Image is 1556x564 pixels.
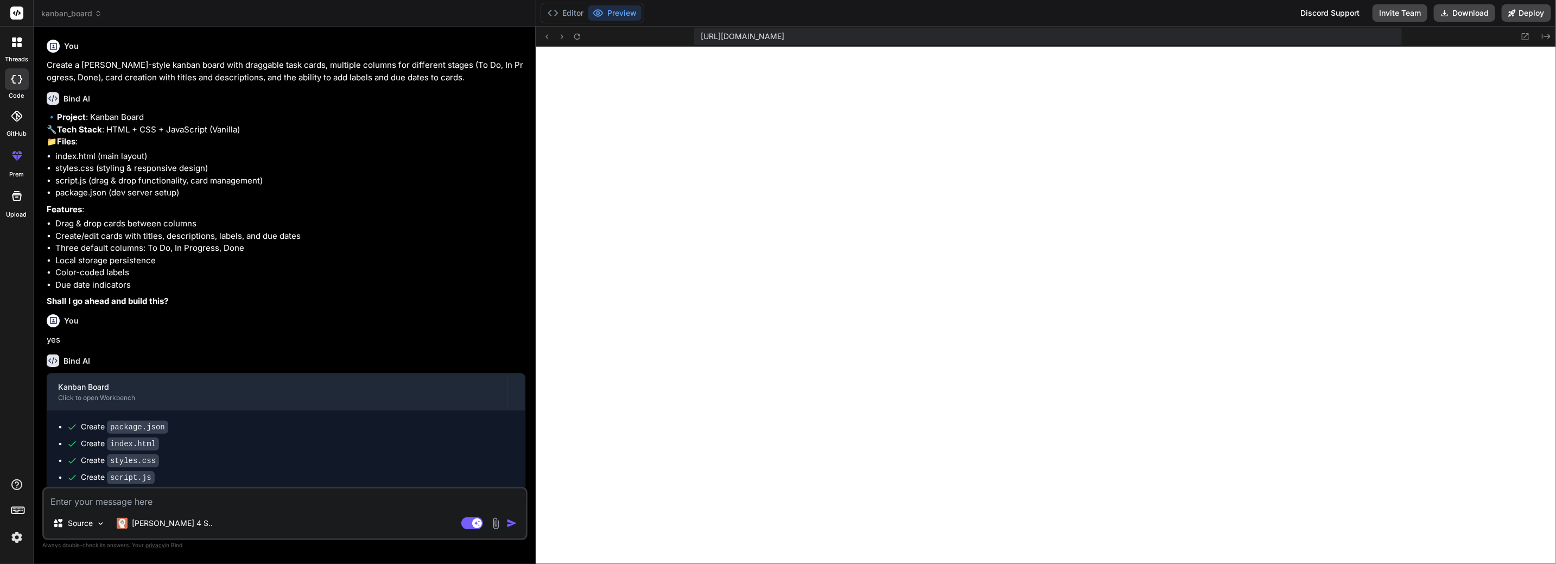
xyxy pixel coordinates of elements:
[47,59,525,84] p: Create a [PERSON_NAME]-style kanban board with draggable task cards, multiple columns for differe...
[64,315,79,326] h6: You
[1294,4,1366,22] div: Discord Support
[47,334,525,346] p: yes
[490,517,502,530] img: attachment
[506,518,517,529] img: icon
[55,187,525,199] li: package.json (dev server setup)
[145,542,165,548] span: privacy
[55,279,525,291] li: Due date indicators
[55,175,525,187] li: script.js (drag & drop functionality, card management)
[57,124,102,135] strong: Tech Stack
[107,454,159,467] code: styles.css
[64,41,79,52] h6: You
[41,8,102,19] span: kanban_board
[1434,4,1495,22] button: Download
[81,438,159,449] div: Create
[55,230,525,243] li: Create/edit cards with titles, descriptions, labels, and due dates
[8,528,26,547] img: settings
[81,472,155,483] div: Create
[9,91,24,100] label: code
[107,471,155,484] code: script.js
[47,204,82,214] strong: Features
[58,394,496,402] div: Click to open Workbench
[81,455,159,466] div: Create
[47,296,168,306] strong: Shall I go ahead and build this?
[55,162,525,175] li: styles.css (styling & responsive design)
[47,204,525,216] p: :
[55,150,525,163] li: index.html (main layout)
[42,540,528,550] p: Always double-check its answers. Your in Bind
[107,421,168,434] code: package.json
[107,438,159,451] code: index.html
[9,170,24,179] label: prem
[47,374,507,410] button: Kanban BoardClick to open Workbench
[7,210,27,219] label: Upload
[55,255,525,267] li: Local storage persistence
[55,242,525,255] li: Three default columns: To Do, In Progress, Done
[588,5,642,21] button: Preview
[57,112,86,122] strong: Project
[55,218,525,230] li: Drag & drop cards between columns
[58,382,496,392] div: Kanban Board
[1373,4,1427,22] button: Invite Team
[1502,4,1551,22] button: Deploy
[81,421,168,433] div: Create
[117,518,128,529] img: Claude 4 Sonnet
[7,129,27,138] label: GitHub
[701,31,784,42] span: [URL][DOMAIN_NAME]
[47,111,525,148] p: 🔹 : Kanban Board 🔧 : HTML + CSS + JavaScript (Vanilla) 📁 :
[5,55,28,64] label: threads
[132,518,213,529] p: [PERSON_NAME] 4 S..
[63,356,90,366] h6: Bind AI
[68,518,93,529] p: Source
[55,267,525,279] li: Color-coded labels
[543,5,588,21] button: Editor
[96,519,105,528] img: Pick Models
[57,136,75,147] strong: Files
[536,47,1556,564] iframe: Preview
[63,93,90,104] h6: Bind AI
